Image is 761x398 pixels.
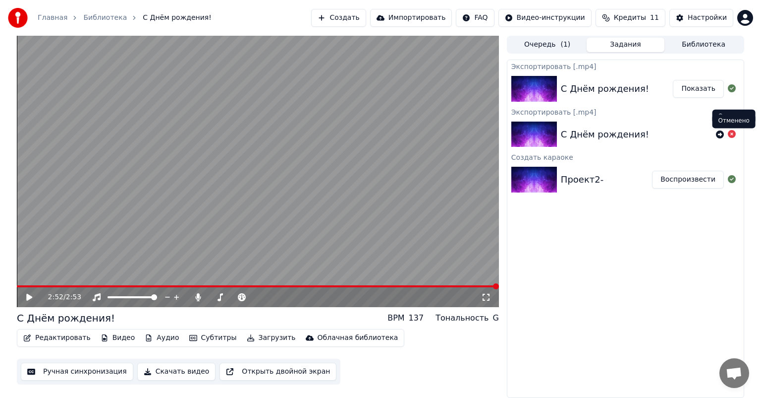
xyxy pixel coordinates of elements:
button: Очередь [508,38,587,52]
div: Отменено [712,110,756,124]
div: Настройки [688,13,727,23]
button: Субтитры [185,331,241,345]
a: Главная [38,13,67,23]
nav: breadcrumb [38,13,212,23]
button: Видео-инструкции [498,9,592,27]
div: С Днём рождения! [17,311,115,325]
div: BPM [387,312,404,324]
div: G [492,312,498,324]
button: Загрузить [243,331,300,345]
button: Кредиты11 [596,9,665,27]
div: Тональность [435,312,489,324]
a: Библиотека [83,13,127,23]
span: Кредиты [614,13,646,23]
button: Открыть двойной экран [219,363,336,381]
button: Скачать видео [137,363,216,381]
button: Видео [97,331,139,345]
div: Проект2- [561,173,603,187]
span: ( 1 ) [560,40,570,50]
div: С Днём рождения! [561,82,649,96]
span: 2:52 [48,292,63,302]
button: Воспроизвести [652,171,724,189]
div: Отменено [712,114,756,128]
div: / [48,292,72,302]
div: Создать караоке [507,151,744,163]
div: Облачная библиотека [318,333,398,343]
span: С Днём рождения! [143,13,212,23]
button: Редактировать [19,331,95,345]
button: Импортировать [370,9,452,27]
div: Экспортировать [.mp4] [507,60,744,72]
div: 137 [409,312,424,324]
button: Создать [311,9,366,27]
button: Показать [673,80,724,98]
span: 11 [650,13,659,23]
div: С Днём рождения! [561,128,649,141]
button: Настройки [669,9,733,27]
button: FAQ [456,9,494,27]
a: Открытый чат [719,358,749,388]
button: Задания [587,38,665,52]
button: Библиотека [664,38,743,52]
button: Ручная синхронизация [21,363,133,381]
img: youka [8,8,28,28]
span: 2:53 [66,292,81,302]
div: Экспортировать [.mp4] [507,106,744,118]
button: Аудио [141,331,183,345]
